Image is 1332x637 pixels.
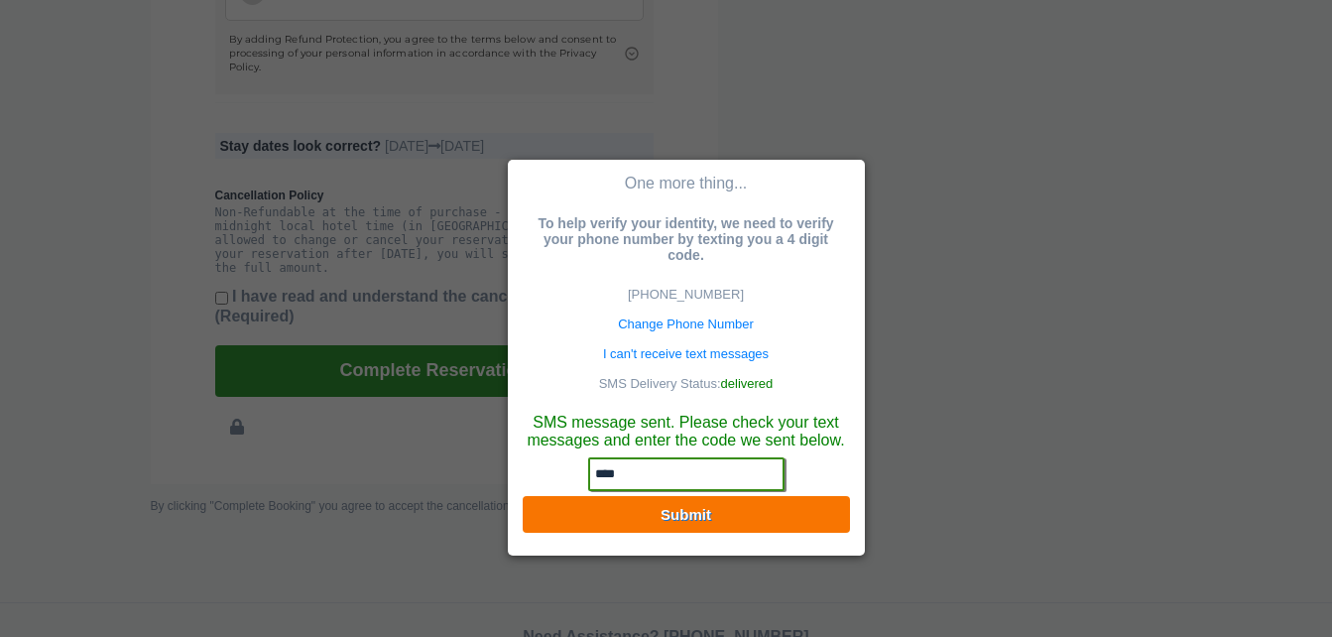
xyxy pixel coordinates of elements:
[523,406,850,457] span: SMS message sent. Please check your text messages and enter the code we sent below.
[563,376,809,391] p: SMS Delivery Status:
[721,376,774,391] span: delivered
[563,287,809,302] p: [PHONE_NUMBER]
[618,317,754,331] a: Change Phone Number
[523,210,850,268] h4: To help verify your identity, we need to verify your phone number by texting you a 4 digit code.
[523,496,850,533] button: Submit
[603,346,769,361] a: I can't receive text messages
[523,175,850,192] div: One more thing...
